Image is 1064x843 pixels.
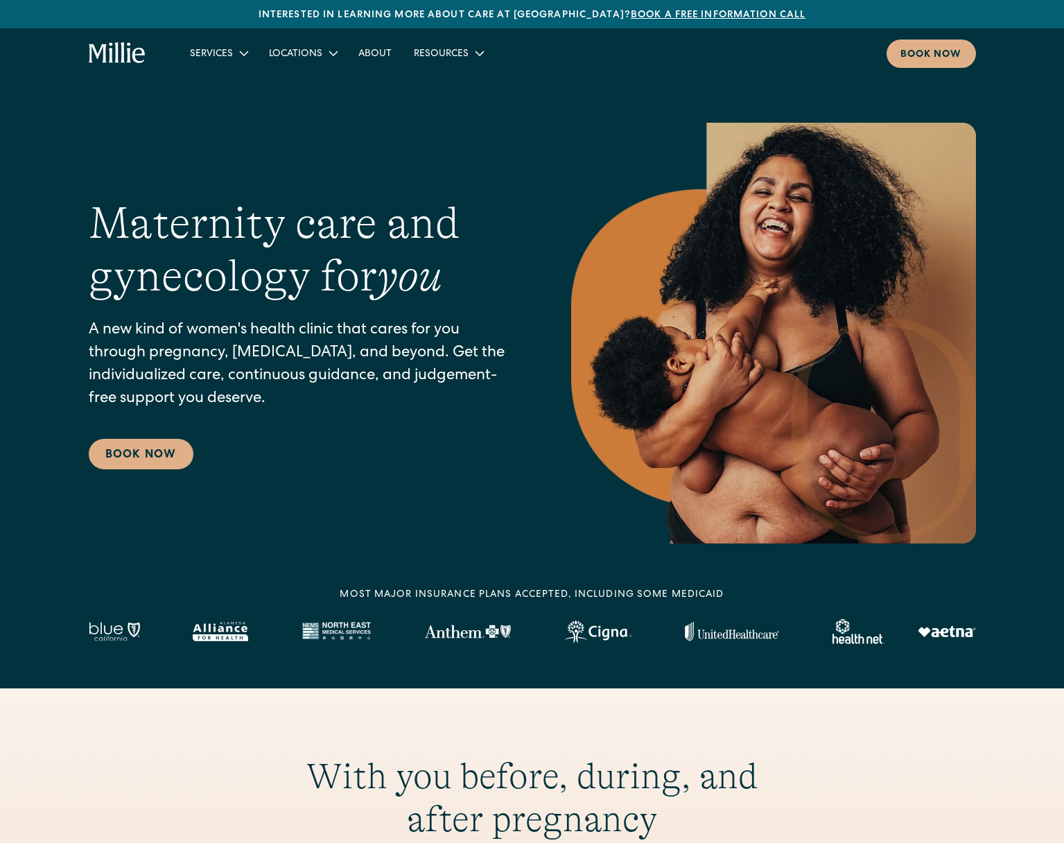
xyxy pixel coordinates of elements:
div: Locations [258,42,347,64]
img: Smiling mother with her baby in arms, celebrating body positivity and the nurturing bond of postp... [571,123,976,544]
div: Locations [269,47,322,62]
img: Anthem Logo [424,625,511,638]
p: A new kind of women's health clinic that cares for you through pregnancy, [MEDICAL_DATA], and bey... [89,320,516,411]
img: Alameda Alliance logo [193,622,247,641]
em: you [377,251,442,301]
img: Blue California logo [89,622,140,641]
div: Resources [414,47,469,62]
a: Book Now [89,439,193,469]
h2: With you before, during, and after pregnancy [266,755,799,842]
a: Book now [887,40,976,68]
div: Book now [900,48,962,62]
img: Cigna logo [564,620,631,643]
div: Services [190,47,233,62]
div: Services [179,42,258,64]
img: Healthnet logo [832,619,884,644]
a: home [89,42,146,64]
a: Book a free information call [631,10,805,20]
div: Resources [403,42,494,64]
div: MOST MAJOR INSURANCE PLANS ACCEPTED, INCLUDING some MEDICAID [340,588,724,602]
a: About [347,42,403,64]
h1: Maternity care and gynecology for [89,197,516,304]
img: North East Medical Services logo [302,622,371,641]
img: Aetna logo [918,626,976,637]
img: United Healthcare logo [685,622,779,641]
